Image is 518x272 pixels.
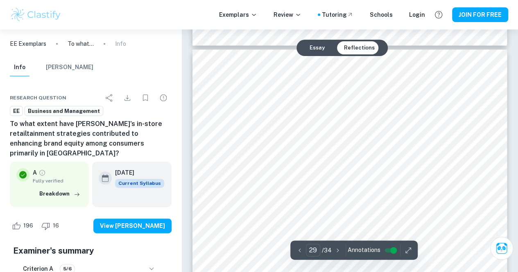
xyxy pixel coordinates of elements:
p: Info [115,39,126,48]
p: To what extent have [PERSON_NAME]'s in-store retailtainment strategies contributed to enhancing b... [68,39,94,48]
button: JOIN FOR FREE [452,7,508,22]
span: 16 [48,222,63,230]
a: Tutoring [322,10,353,19]
span: Research question [10,94,66,101]
span: Business and Management [25,107,103,115]
div: Share [101,90,118,106]
button: Breakdown [37,188,82,200]
button: Essay [303,41,331,54]
div: Like [10,219,38,232]
h6: To what extent have [PERSON_NAME]'s in-store retailtainment strategies contributed to enhancing b... [10,119,172,158]
p: / 34 [322,246,332,255]
div: Report issue [155,90,172,106]
button: Ask Clai [490,237,513,260]
img: Clastify logo [10,7,62,23]
a: Business and Management [25,106,103,116]
span: Fully verified [33,177,82,184]
div: This exemplar is based on the current syllabus. Feel free to refer to it for inspiration/ideas wh... [115,179,164,188]
button: [PERSON_NAME] [46,58,93,76]
a: EE [10,106,23,116]
button: Info [10,58,29,76]
button: View [PERSON_NAME] [93,218,172,233]
div: Bookmark [137,90,154,106]
a: Schools [370,10,393,19]
p: Review [274,10,301,19]
a: Login [409,10,425,19]
button: Reflections [337,41,381,54]
span: Current Syllabus [115,179,164,188]
div: Dislike [39,219,63,232]
div: Download [119,90,136,106]
button: Help and Feedback [432,8,446,22]
p: A [33,168,37,177]
span: 196 [19,222,38,230]
a: EE Exemplars [10,39,46,48]
p: Exemplars [219,10,257,19]
h6: [DATE] [115,168,158,177]
span: Annotations [348,246,380,254]
a: Grade fully verified [38,169,46,176]
h5: Examiner's summary [13,245,168,257]
span: EE [10,107,23,115]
